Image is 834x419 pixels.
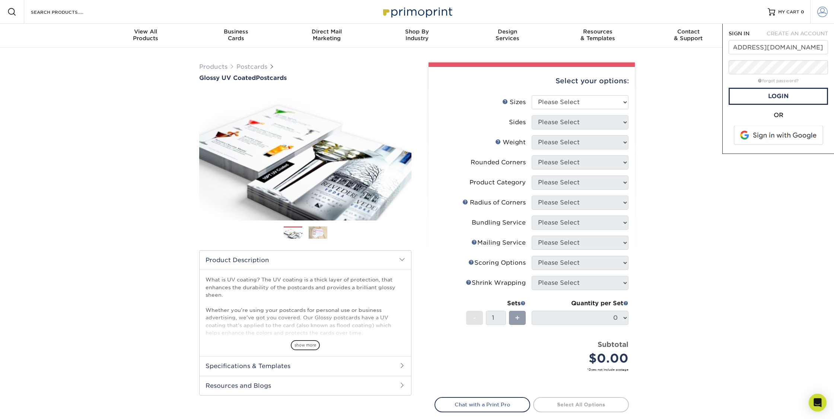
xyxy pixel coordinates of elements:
a: BusinessCards [191,24,281,48]
img: Postcards 01 [284,227,302,239]
div: & Support [643,28,733,42]
div: Select your options: [434,67,629,95]
a: DesignServices [462,24,553,48]
div: Cards [191,28,281,42]
img: Primoprint [380,4,454,20]
div: Marketing [281,28,372,42]
span: SIGN IN [729,30,749,36]
strong: Subtotal [598,340,628,348]
div: Product Category [469,178,526,187]
div: & Templates [553,28,643,42]
div: Bundling Service [472,218,526,227]
span: Resources [553,28,643,35]
div: Industry [372,28,462,42]
span: Glossy UV Coated [199,74,256,81]
div: Open Intercom Messenger [809,394,827,412]
img: Postcards 02 [309,226,327,239]
div: Scoring Options [468,258,526,267]
div: $0.00 [537,349,628,367]
a: Shop ByIndustry [372,24,462,48]
div: Sides [509,118,526,127]
a: View AllProducts [101,24,191,48]
small: *Does not include postage [440,367,628,372]
div: Rounded Corners [471,158,526,167]
h2: Specifications & Templates [200,356,411,376]
div: Quantity per Set [532,299,628,308]
a: Resources& Templates [553,24,643,48]
img: Glossy UV Coated 01 [199,82,411,229]
span: 0 [801,9,804,14]
a: Select All Options [533,397,629,412]
div: Mailing Service [471,238,526,247]
div: Products [101,28,191,42]
span: CREATE AN ACCOUNT [767,30,828,36]
div: Services [462,28,553,42]
a: Login [729,88,828,105]
h2: Resources and Blogs [200,376,411,395]
div: Shrink Wrapping [466,278,526,287]
span: show more [291,340,320,350]
a: Chat with a Print Pro [434,397,530,412]
h2: Product Description [200,251,411,270]
input: Email [729,40,828,54]
div: OR [729,111,828,120]
span: + [515,312,520,323]
span: Business [191,28,281,35]
span: Design [462,28,553,35]
a: Postcards [236,63,267,70]
span: - [473,312,476,323]
h1: Postcards [199,74,411,81]
span: Shop By [372,28,462,35]
a: Glossy UV CoatedPostcards [199,74,411,81]
p: What is UV coating? The UV coating is a thick layer of protection, that enhances the durability o... [206,276,405,390]
div: Weight [495,138,526,147]
div: Sizes [502,98,526,107]
span: Direct Mail [281,28,372,35]
span: View All [101,28,191,35]
a: Products [199,63,227,70]
div: Sets [466,299,526,308]
span: MY CART [778,9,799,15]
a: forgot password? [758,78,799,83]
a: Direct MailMarketing [281,24,372,48]
div: Radius of Corners [462,198,526,207]
a: Contact& Support [643,24,733,48]
span: Contact [643,28,733,35]
input: SEARCH PRODUCTS..... [30,7,103,16]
